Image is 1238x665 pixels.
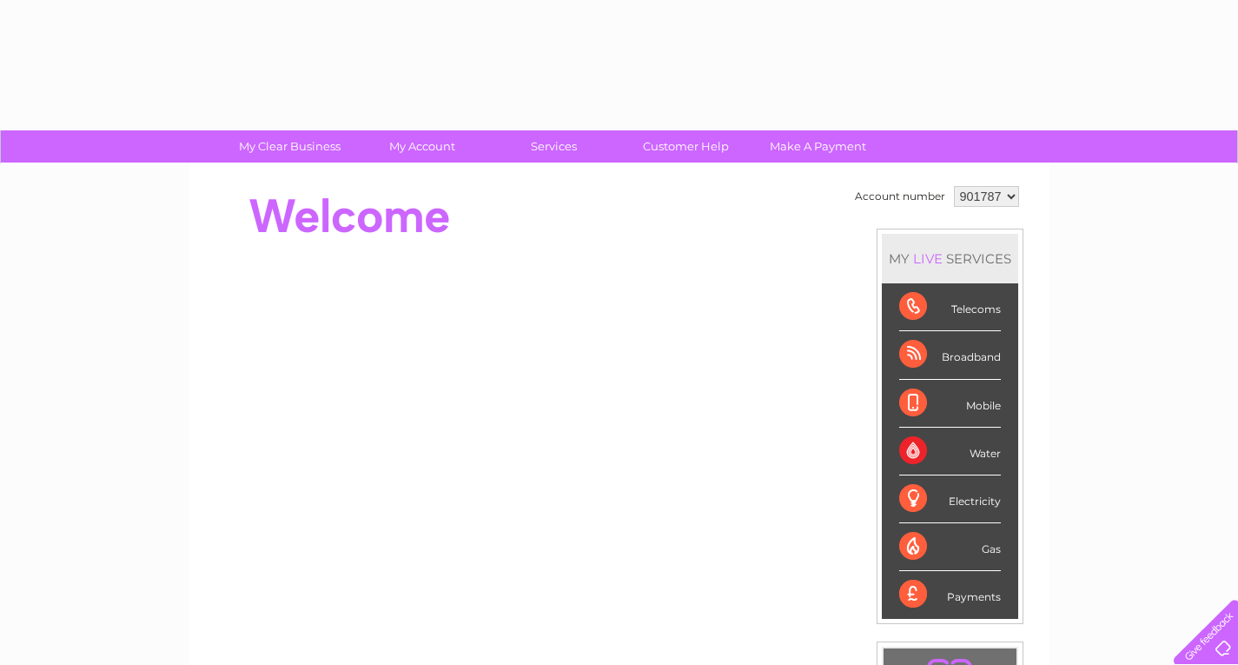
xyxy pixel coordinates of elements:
[910,250,946,267] div: LIVE
[899,523,1001,571] div: Gas
[899,331,1001,379] div: Broadband
[614,130,758,163] a: Customer Help
[899,283,1001,331] div: Telecoms
[482,130,626,163] a: Services
[218,130,361,163] a: My Clear Business
[746,130,890,163] a: Make A Payment
[882,234,1018,283] div: MY SERVICES
[899,428,1001,475] div: Water
[899,475,1001,523] div: Electricity
[851,182,950,211] td: Account number
[899,571,1001,618] div: Payments
[350,130,493,163] a: My Account
[899,380,1001,428] div: Mobile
